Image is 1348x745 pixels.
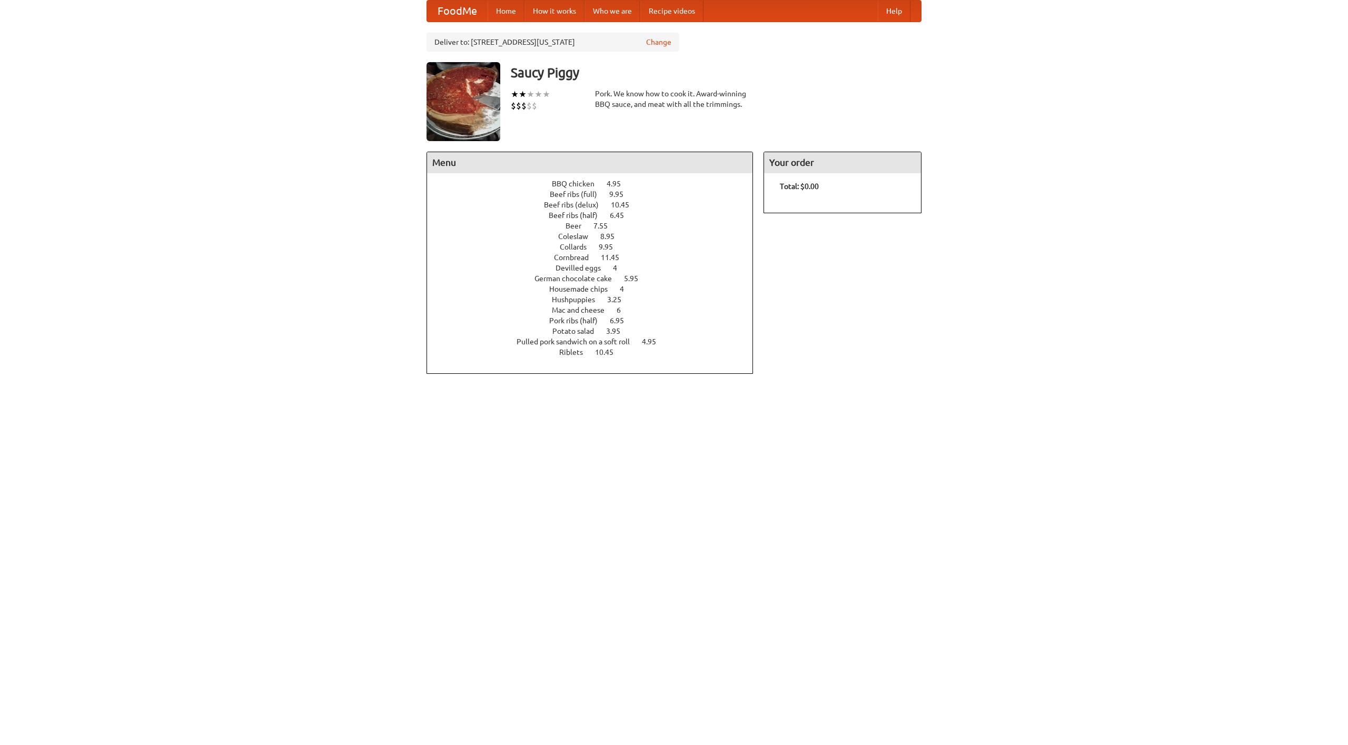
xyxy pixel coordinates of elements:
span: German chocolate cake [534,274,622,283]
span: 4 [620,285,635,293]
span: 7.55 [593,222,618,230]
a: Change [646,37,671,47]
a: Beef ribs (full) 9.95 [550,190,643,198]
a: Home [488,1,524,22]
li: ★ [542,88,550,100]
h4: Menu [427,152,752,173]
a: Cornbread 11.45 [554,253,639,262]
a: Recipe videos [640,1,703,22]
li: $ [527,100,532,112]
span: 3.25 [607,295,632,304]
a: Coleslaw 8.95 [558,232,634,241]
a: Beef ribs (delux) 10.45 [544,201,649,209]
li: $ [532,100,537,112]
span: 9.95 [599,243,623,251]
a: FoodMe [427,1,488,22]
div: Pork. We know how to cook it. Award-winning BBQ sauce, and meat with all the trimmings. [595,88,753,110]
li: $ [516,100,521,112]
a: Beef ribs (half) 6.45 [549,211,643,220]
span: 6.95 [610,316,635,325]
a: BBQ chicken 4.95 [552,180,640,188]
span: Collards [560,243,597,251]
span: 10.45 [611,201,640,209]
a: Beer 7.55 [566,222,627,230]
span: BBQ chicken [552,180,605,188]
span: 6 [617,306,631,314]
div: Deliver to: [STREET_ADDRESS][US_STATE] [427,33,679,52]
b: Total: $0.00 [780,182,819,191]
a: Riblets 10.45 [559,348,633,356]
span: Housemade chips [549,285,618,293]
a: Pulled pork sandwich on a soft roll 4.95 [517,337,676,346]
span: Beef ribs (full) [550,190,608,198]
span: Devilled eggs [556,264,611,272]
li: ★ [527,88,534,100]
a: German chocolate cake 5.95 [534,274,658,283]
span: Beef ribs (half) [549,211,608,220]
li: ★ [511,88,519,100]
a: Potato salad 3.95 [552,327,640,335]
span: Riblets [559,348,593,356]
a: Collards 9.95 [560,243,632,251]
a: Devilled eggs 4 [556,264,637,272]
a: How it works [524,1,584,22]
a: Mac and cheese 6 [552,306,640,314]
span: 4.95 [607,180,631,188]
span: 6.45 [610,211,635,220]
span: Beef ribs (delux) [544,201,609,209]
span: 3.95 [606,327,631,335]
a: Pork ribs (half) 6.95 [549,316,643,325]
span: 11.45 [601,253,630,262]
li: $ [521,100,527,112]
a: Hushpuppies 3.25 [552,295,641,304]
span: Beer [566,222,592,230]
span: Coleslaw [558,232,599,241]
span: 10.45 [595,348,624,356]
h3: Saucy Piggy [511,62,921,83]
a: Who we are [584,1,640,22]
li: ★ [534,88,542,100]
h4: Your order [764,152,921,173]
a: Help [878,1,910,22]
span: Pulled pork sandwich on a soft roll [517,337,640,346]
li: $ [511,100,516,112]
span: 4 [613,264,628,272]
a: Housemade chips 4 [549,285,643,293]
span: 8.95 [600,232,625,241]
img: angular.jpg [427,62,500,141]
li: ★ [519,88,527,100]
span: Potato salad [552,327,604,335]
span: 5.95 [624,274,649,283]
span: Hushpuppies [552,295,606,304]
span: Pork ribs (half) [549,316,608,325]
span: 9.95 [609,190,634,198]
span: 4.95 [642,337,667,346]
span: Mac and cheese [552,306,615,314]
span: Cornbread [554,253,599,262]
